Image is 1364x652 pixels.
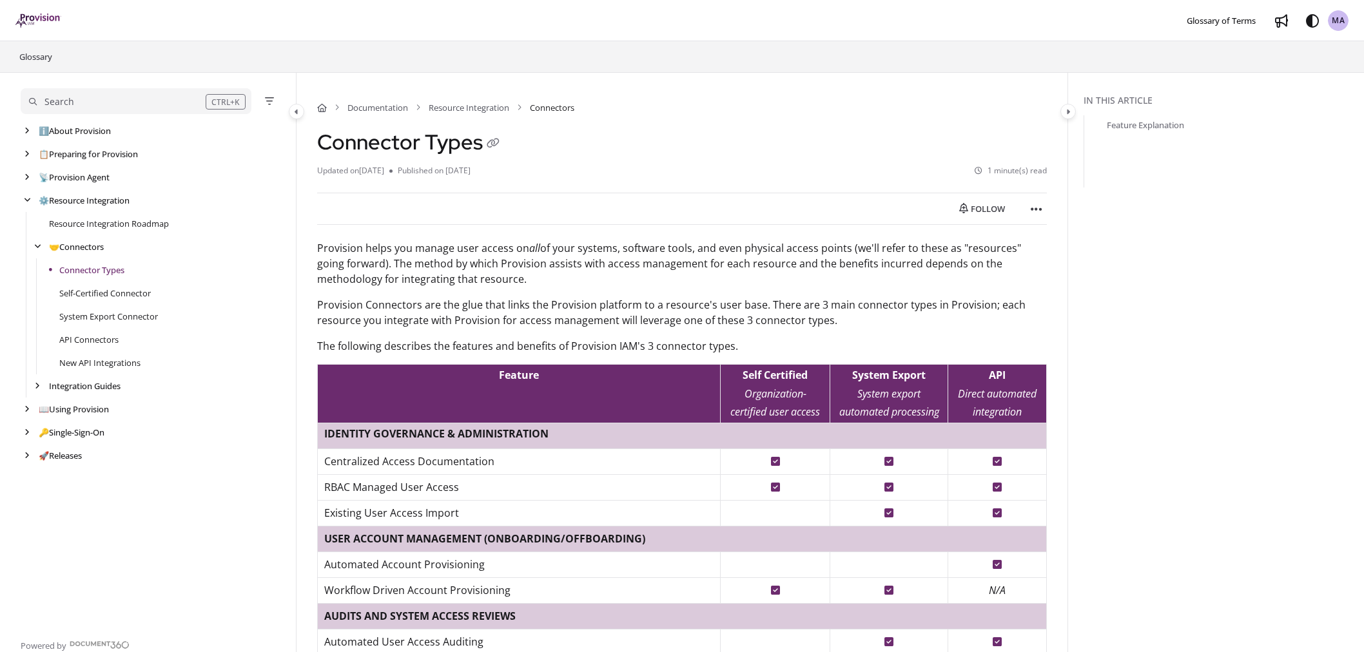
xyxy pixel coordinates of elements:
[21,637,130,652] a: Powered by Document360 - opens in a new tab
[39,426,104,439] a: Single-Sign-On
[49,379,121,392] a: Integration Guides
[530,101,574,114] span: Connectors
[21,403,34,416] div: arrow
[49,241,59,253] span: 🤝
[324,555,714,574] p: Automated Account Provisioning
[44,95,74,109] div: Search
[21,195,34,207] div: arrow
[948,198,1016,219] button: Follow
[852,368,926,382] a: System Export
[206,94,246,110] div: CTRL+K
[39,450,49,461] span: 🚀
[989,368,1006,382] a: API
[730,387,820,419] em: Organization-certified user access
[317,101,327,114] a: Home
[317,165,389,177] li: Updated on [DATE]
[15,14,61,28] img: brand logo
[1026,198,1047,219] button: Article more options
[324,581,714,600] p: Workflow Driven Account Provisioning
[324,427,549,441] strong: IDENTITY GOVERNANCE & ADMINISTRATION
[324,532,645,546] strong: USER ACCOUNT MANAGEMENT (ONBOARDING/OFFBOARDING)
[59,310,158,323] a: System Export Connector
[49,240,104,253] a: Connectors
[39,194,130,207] a: Resource Integration
[975,165,1047,177] li: 1 minute(s) read
[39,125,49,137] span: ℹ️
[1060,104,1076,119] button: Category toggle
[839,387,939,419] em: System export automated processing
[59,287,151,300] a: Self-Certified Connector
[1187,15,1256,26] span: Glossary of Terms
[958,387,1037,419] em: Direct automated integration
[1332,15,1345,27] span: MA
[21,450,34,462] div: arrow
[989,583,1006,597] em: N/A
[324,504,714,523] p: Existing User Access Import
[317,129,503,155] h1: Connector Types
[429,101,509,114] a: Resource Integration
[39,148,138,160] a: Preparing for Provision
[1302,10,1323,31] button: Theme options
[18,49,54,64] a: Glossary
[21,88,251,114] button: Search
[324,633,714,651] p: Automated User Access Auditing
[21,171,34,184] div: arrow
[59,264,124,276] a: Connector Types
[21,427,34,439] div: arrow
[324,452,714,471] p: Centralized Access Documentation
[317,338,1047,354] p: The following describes the features and benefits of Provision IAM's 3 connector types.
[39,427,49,438] span: 🔑
[15,14,61,28] a: Project logo
[743,368,808,382] a: Self Certified
[317,240,1047,287] p: Provision helps you manage user access on of your systems, software tools, and even physical acce...
[39,171,110,184] a: Provision Agent
[21,148,34,160] div: arrow
[21,125,34,137] div: arrow
[389,165,471,177] li: Published on [DATE]
[289,104,304,119] button: Category toggle
[21,639,66,652] span: Powered by
[39,171,49,183] span: 📡
[59,356,141,369] a: New API Integrations
[324,478,714,497] p: RBAC Managed User Access
[39,148,49,160] span: 📋
[39,449,82,462] a: Releases
[39,124,111,137] a: About Provision
[31,380,44,392] div: arrow
[347,101,408,114] a: Documentation
[483,134,503,155] button: Copy link of Connector Types
[1328,10,1349,31] button: MA
[49,217,169,230] a: Resource Integration Roadmap
[262,93,277,109] button: Filter
[39,403,109,416] a: Using Provision
[324,609,516,623] strong: AUDITS AND SYSTEM ACCESS REVIEWS
[529,241,540,255] em: all
[499,368,539,382] strong: Feature
[70,641,130,649] img: Document360
[1084,93,1359,108] div: In this article
[317,297,1047,328] p: Provision Connectors are the glue that links the Provision platform to a resource's user base. Th...
[1107,119,1184,131] a: Feature Explanation
[39,195,49,206] span: ⚙️
[59,333,119,346] a: API Connectors
[1271,10,1292,31] a: Whats new
[31,241,44,253] div: arrow
[39,403,49,415] span: 📖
